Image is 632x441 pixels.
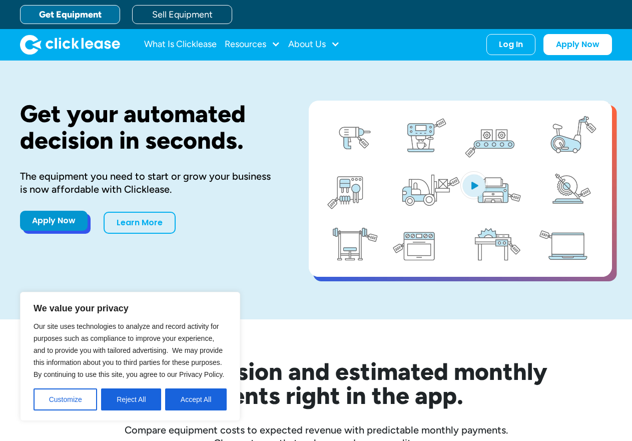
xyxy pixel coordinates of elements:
[20,5,120,24] a: Get Equipment
[20,211,88,231] a: Apply Now
[104,212,176,234] a: Learn More
[499,40,523,50] div: Log In
[20,292,240,421] div: We value your privacy
[288,35,340,55] div: About Us
[36,359,596,407] h2: See your decision and estimated monthly payments right in the app.
[20,35,120,55] img: Clicklease logo
[165,388,227,410] button: Accept All
[543,34,612,55] a: Apply Now
[144,35,217,55] a: What Is Clicklease
[20,35,120,55] a: home
[34,322,224,378] span: Our site uses technologies to analyze and record activity for purposes such as compliance to impr...
[20,170,277,196] div: The equipment you need to start or grow your business is now affordable with Clicklease.
[34,388,97,410] button: Customize
[460,171,487,199] img: Blue play button logo on a light blue circular background
[225,35,280,55] div: Resources
[34,302,227,314] p: We value your privacy
[101,388,161,410] button: Reject All
[309,101,612,277] a: open lightbox
[20,101,277,154] h1: Get your automated decision in seconds.
[132,5,232,24] a: Sell Equipment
